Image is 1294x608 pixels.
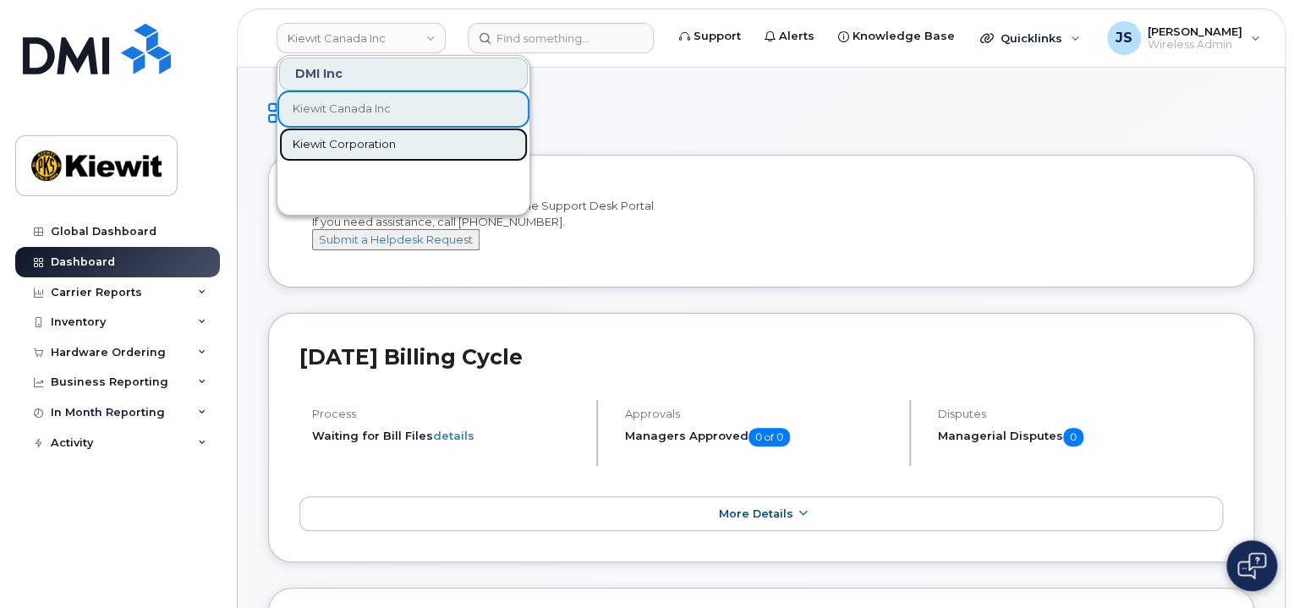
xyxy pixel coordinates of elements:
span: 0 [1063,428,1083,446]
h5: Managers Approved [625,428,895,446]
span: Kiewit Canada Inc [293,101,391,118]
div: Welcome to the [PERSON_NAME] Mobile Support Desk Portal If you need assistance, call [PHONE_NUMBER]. [312,198,1210,250]
img: Open chat [1237,552,1266,579]
div: DMI Inc [279,58,528,90]
h1: Dashboard [268,98,1254,128]
h2: [DATE] Billing Cycle [299,344,1223,370]
span: More Details [718,507,792,520]
h5: Managerial Disputes [938,428,1223,446]
a: details [433,429,474,442]
span: 0 of 0 [748,428,790,446]
h4: Approvals [625,408,895,420]
a: Submit a Helpdesk Request [312,233,480,246]
button: Submit a Helpdesk Request [312,229,480,250]
span: Kiewit Corporation [293,136,396,153]
h4: Disputes [938,408,1223,420]
a: Kiewit Corporation [279,128,528,162]
li: Waiting for Bill Files [312,428,582,444]
a: Kiewit Canada Inc [279,92,528,126]
h4: Process [312,408,582,420]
